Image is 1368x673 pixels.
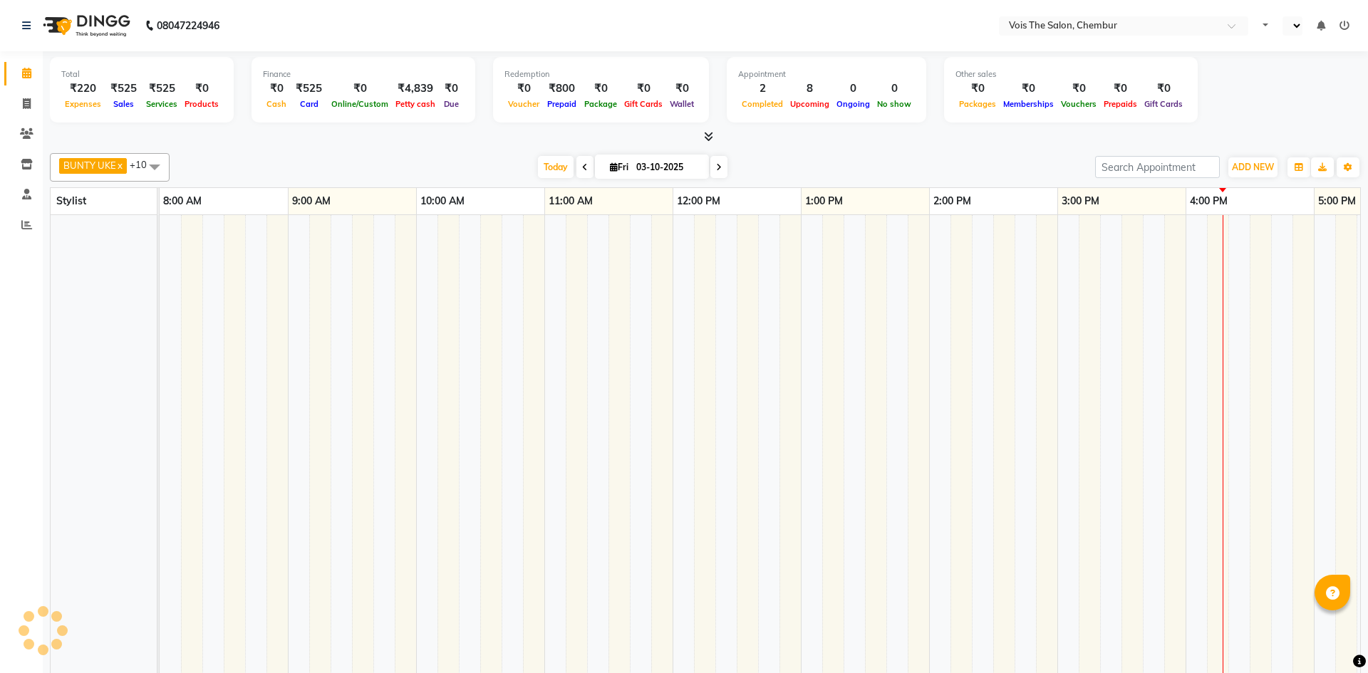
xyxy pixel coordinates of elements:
span: Gift Cards [621,99,666,109]
span: Fri [606,162,632,172]
div: ₹800 [543,80,581,97]
div: ₹0 [439,80,464,97]
span: Vouchers [1057,99,1100,109]
div: ₹0 [1057,80,1100,97]
span: No show [874,99,915,109]
div: Redemption [504,68,698,80]
div: ₹525 [105,80,142,97]
span: Petty cash [392,99,439,109]
div: ₹0 [1141,80,1186,97]
a: 3:00 PM [1058,191,1103,212]
span: Card [296,99,322,109]
a: 8:00 AM [160,191,205,212]
div: Other sales [955,68,1186,80]
a: 9:00 AM [289,191,334,212]
div: 8 [787,80,833,97]
div: Appointment [738,68,915,80]
a: 1:00 PM [802,191,846,212]
div: 0 [833,80,874,97]
span: Sales [110,99,138,109]
input: 2025-10-03 [632,157,703,178]
a: 12:00 PM [673,191,724,212]
a: 2:00 PM [930,191,975,212]
span: Completed [738,99,787,109]
div: ₹0 [1000,80,1057,97]
div: ₹0 [955,80,1000,97]
a: 5:00 PM [1315,191,1359,212]
span: Online/Custom [328,99,392,109]
span: Due [440,99,462,109]
span: Package [581,99,621,109]
button: ADD NEW [1228,157,1278,177]
a: 11:00 AM [545,191,596,212]
div: 0 [874,80,915,97]
span: Memberships [1000,99,1057,109]
div: ₹0 [1100,80,1141,97]
span: Ongoing [833,99,874,109]
input: Search Appointment [1095,156,1220,178]
b: 08047224946 [157,6,219,46]
span: ADD NEW [1232,162,1274,172]
div: ₹525 [290,80,328,97]
span: Voucher [504,99,543,109]
span: Today [538,156,574,178]
div: ₹4,839 [392,80,439,97]
span: +10 [130,159,157,170]
div: ₹525 [142,80,181,97]
div: ₹0 [581,80,621,97]
div: ₹0 [181,80,222,97]
span: Upcoming [787,99,833,109]
div: ₹220 [61,80,105,97]
div: ₹0 [666,80,698,97]
div: Finance [263,68,464,80]
span: Packages [955,99,1000,109]
div: 2 [738,80,787,97]
a: 4:00 PM [1186,191,1231,212]
span: Prepaid [544,99,580,109]
div: ₹0 [621,80,666,97]
span: Services [142,99,181,109]
div: Total [61,68,222,80]
span: Gift Cards [1141,99,1186,109]
div: ₹0 [263,80,290,97]
a: 10:00 AM [417,191,468,212]
a: x [116,160,123,171]
span: Expenses [61,99,105,109]
span: Prepaids [1100,99,1141,109]
img: logo [36,6,134,46]
div: ₹0 [504,80,543,97]
span: Products [181,99,222,109]
span: Stylist [56,194,86,207]
div: ₹0 [328,80,392,97]
span: BUNTY UKE [63,160,116,171]
span: Wallet [666,99,698,109]
span: Cash [263,99,290,109]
